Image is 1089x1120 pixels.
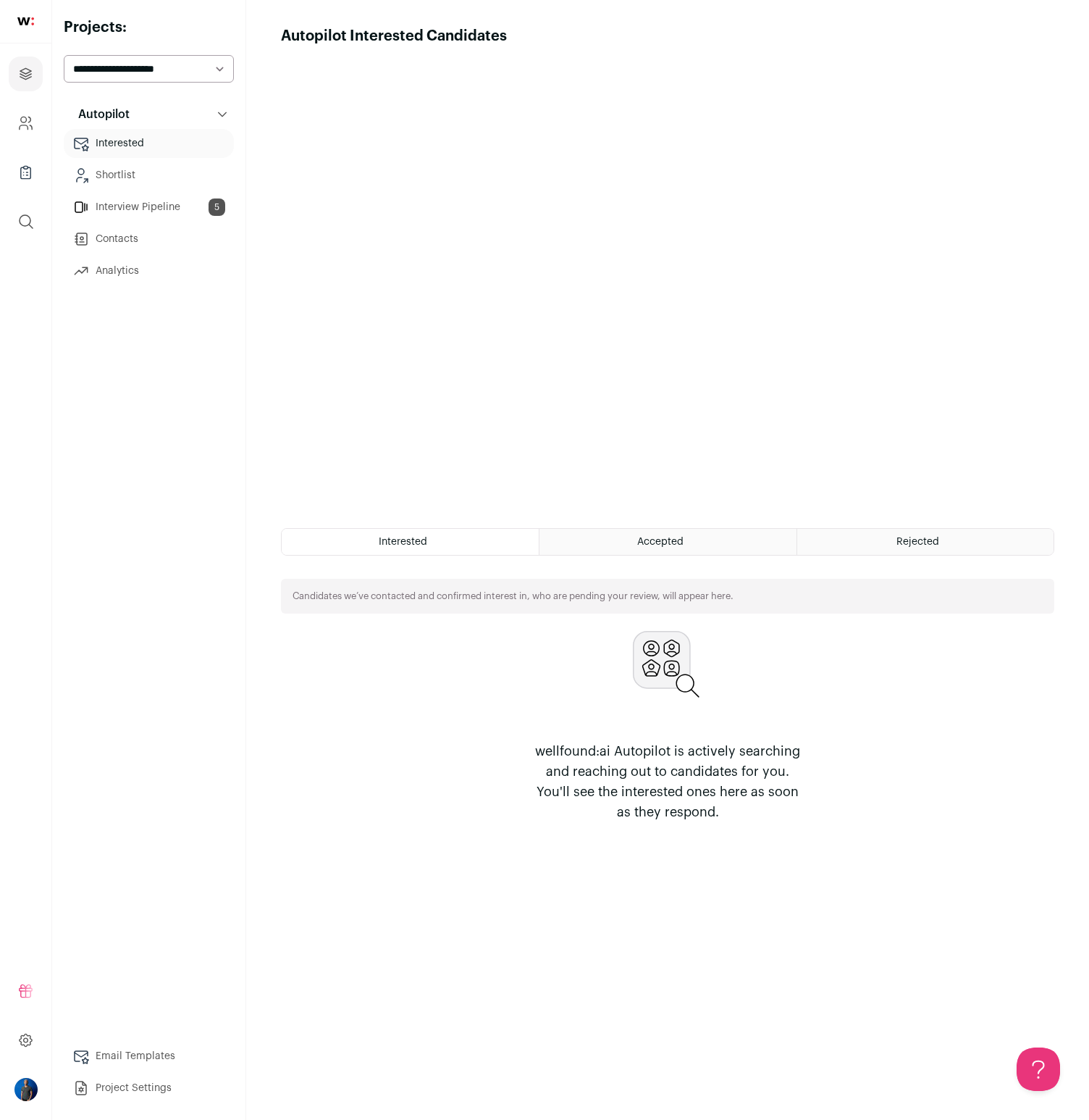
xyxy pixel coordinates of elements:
p: wellfound:ai Autopilot is actively searching and reaching out to candidates for you. You'll see t... [529,741,807,822]
a: Projects [9,57,43,91]
button: Open dropdown [14,1078,38,1101]
a: Accepted [539,529,796,555]
a: Interview Pipeline5 [64,193,234,222]
h2: Projects: [64,17,234,38]
span: Accepted [637,537,684,547]
span: Interested [379,537,427,547]
a: Rejected [797,529,1054,555]
a: Company and ATS Settings [9,106,43,141]
a: Company Lists [9,155,43,190]
img: 2409-medium_jpg [14,1078,38,1101]
iframe: Autopilot Interested [281,46,1054,511]
a: Contacts [64,225,234,254]
span: 5 [209,198,225,216]
button: Autopilot [64,100,234,129]
img: wellfound-shorthand-0d5821cbd27db2630d0214b213865d53afaa358527fdda9d0ea32b1df1b89c2c.svg [17,17,34,25]
p: Autopilot [70,106,130,123]
a: Analytics [64,256,234,285]
a: Project Settings [64,1074,234,1103]
a: Interested [64,129,234,158]
p: Candidates we’ve contacted and confirmed interest in, who are pending your review, will appear here. [293,590,733,602]
a: Email Templates [64,1042,234,1071]
span: Rejected [896,537,939,547]
h1: Autopilot Interested Candidates [281,26,507,46]
iframe: Toggle Customer Support [1017,1048,1060,1091]
a: Shortlist [64,161,234,190]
